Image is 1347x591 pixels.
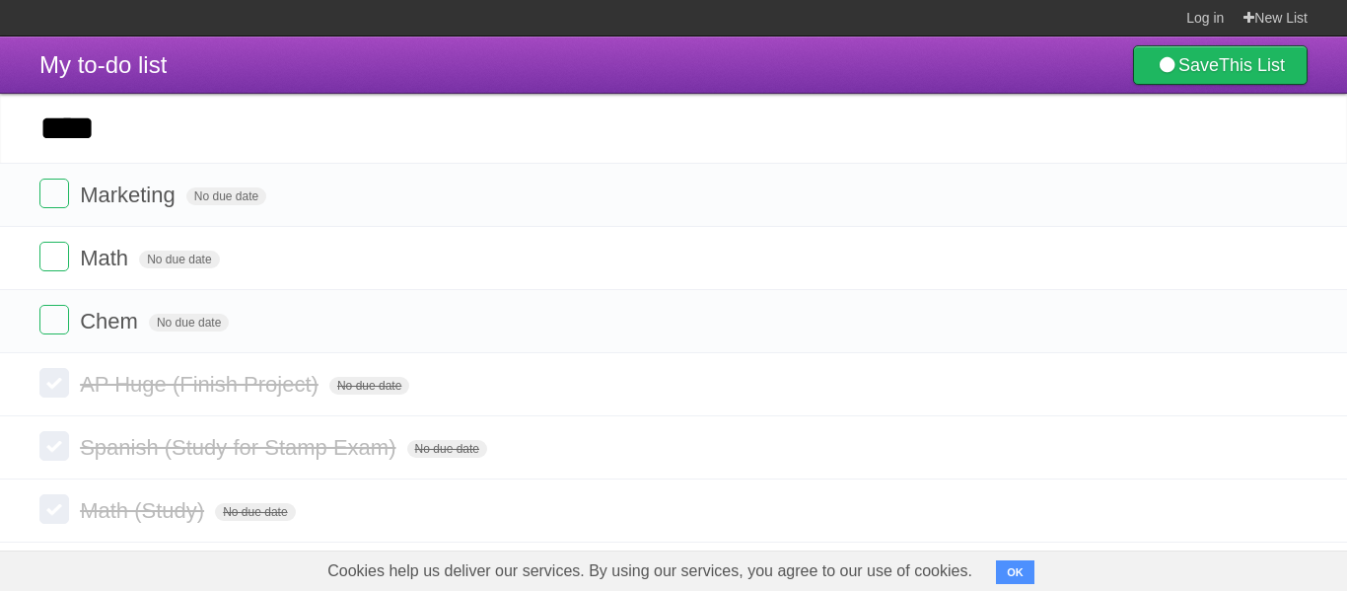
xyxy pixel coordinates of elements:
span: Math (Study) [80,498,209,523]
span: No due date [215,503,295,521]
label: Done [39,431,69,461]
span: Marketing [80,183,180,207]
span: My to-do list [39,51,167,78]
span: No due date [329,377,409,395]
span: Cookies help us deliver our services. By using our services, you agree to our use of cookies. [308,552,992,591]
label: Done [39,305,69,334]
a: SaveThis List [1133,45,1308,85]
label: Done [39,368,69,398]
span: Spanish (Study for Stamp Exam) [80,435,400,460]
label: Done [39,242,69,271]
span: No due date [407,440,487,458]
button: OK [996,560,1034,584]
span: Chem [80,309,143,333]
span: No due date [149,314,229,332]
span: No due date [186,187,266,205]
label: Done [39,494,69,524]
label: Done [39,179,69,208]
span: Math [80,246,133,270]
span: AP Huge (Finish Project) [80,372,323,397]
b: This List [1219,55,1285,75]
span: No due date [139,251,219,268]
